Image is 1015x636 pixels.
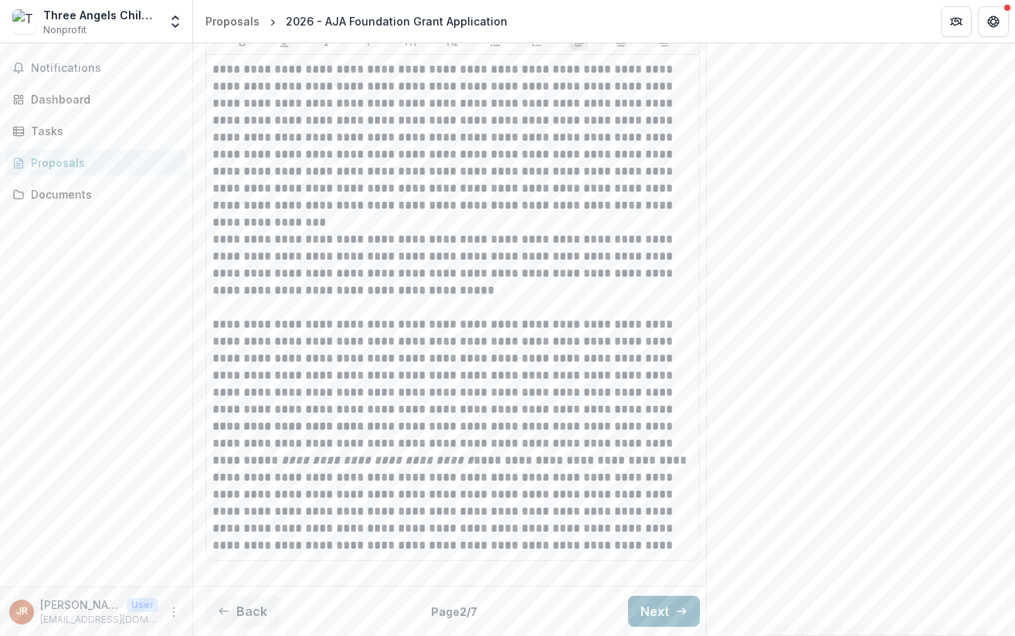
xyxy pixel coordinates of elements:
[165,6,186,37] button: Open entity switcher
[6,182,186,207] a: Documents
[286,13,507,29] div: 2026 - AJA Foundation Grant Application
[43,7,158,23] div: Three Angels Children's Relief, Inc.
[31,186,174,202] div: Documents
[978,6,1009,37] button: Get Help
[40,597,121,613] p: [PERSON_NAME]
[199,10,266,32] a: Proposals
[127,598,158,612] p: User
[199,10,514,32] nav: breadcrumb
[431,604,477,620] p: Page 2 / 7
[43,23,87,37] span: Nonprofit
[205,13,260,29] div: Proposals
[628,596,700,627] button: Next
[6,87,186,112] a: Dashboard
[6,118,186,144] a: Tasks
[40,613,158,627] p: [EMAIL_ADDRESS][DOMAIN_NAME]
[165,603,183,621] button: More
[16,607,28,617] div: Jane Rouse
[31,91,174,107] div: Dashboard
[12,9,37,34] img: Three Angels Children's Relief, Inc.
[205,596,280,627] button: Back
[31,123,174,139] div: Tasks
[941,6,972,37] button: Partners
[6,56,186,80] button: Notifications
[31,155,174,171] div: Proposals
[6,150,186,175] a: Proposals
[31,62,180,75] span: Notifications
